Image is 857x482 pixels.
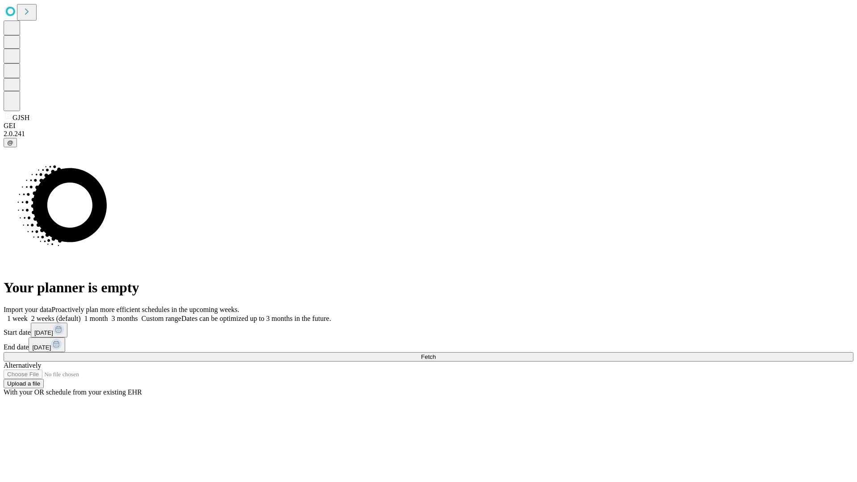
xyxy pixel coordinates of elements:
span: Proactively plan more efficient schedules in the upcoming weeks. [52,306,239,313]
span: [DATE] [32,344,51,351]
span: 1 month [84,315,108,322]
span: Fetch [421,353,436,360]
span: Import your data [4,306,52,313]
span: 3 months [112,315,138,322]
span: 2 weeks (default) [31,315,81,322]
h1: Your planner is empty [4,279,853,296]
span: GJSH [12,114,29,121]
span: [DATE] [34,329,53,336]
span: With your OR schedule from your existing EHR [4,388,142,396]
span: @ [7,139,13,146]
button: Upload a file [4,379,44,388]
span: 1 week [7,315,28,322]
span: Alternatively [4,361,41,369]
button: [DATE] [29,337,65,352]
span: Dates can be optimized up to 3 months in the future. [181,315,331,322]
button: Fetch [4,352,853,361]
div: End date [4,337,853,352]
span: Custom range [141,315,181,322]
div: GEI [4,122,853,130]
div: Start date [4,323,853,337]
div: 2.0.241 [4,130,853,138]
button: @ [4,138,17,147]
button: [DATE] [31,323,67,337]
